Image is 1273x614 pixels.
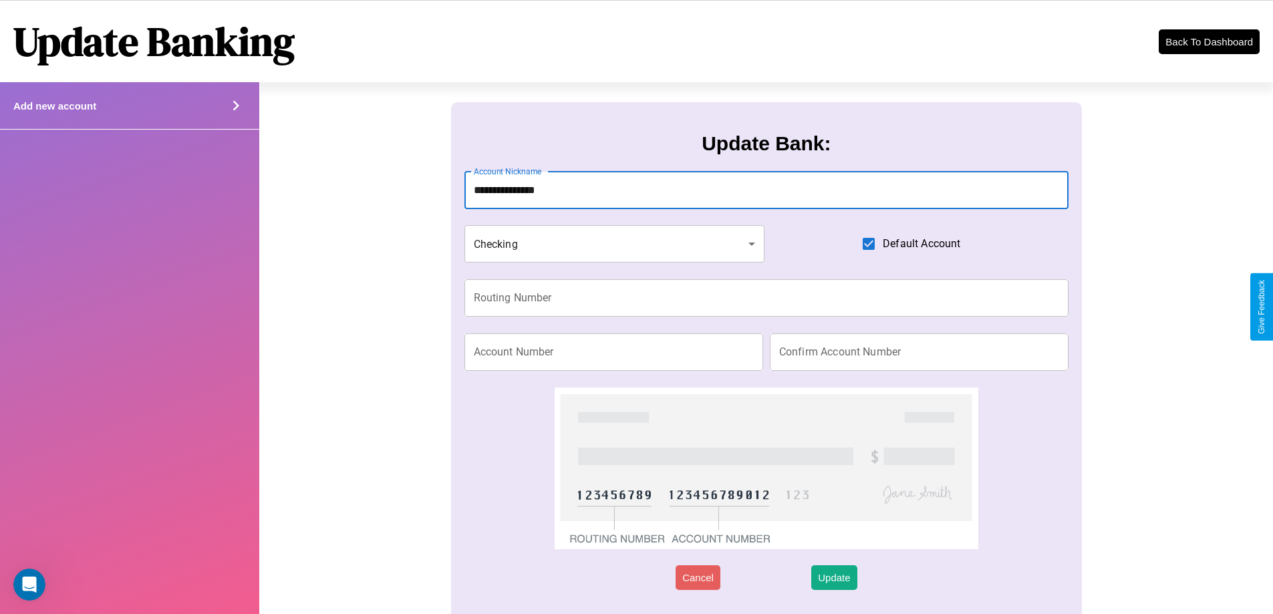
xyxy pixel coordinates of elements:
h3: Update Bank: [702,132,831,155]
div: Checking [464,225,765,263]
iframe: Intercom live chat [13,569,45,601]
button: Back To Dashboard [1159,29,1260,54]
div: Give Feedback [1257,280,1266,334]
button: Update [811,565,857,590]
h1: Update Banking [13,14,295,69]
img: check [555,388,978,549]
label: Account Nickname [474,166,542,177]
span: Default Account [883,236,960,252]
button: Cancel [676,565,720,590]
h4: Add new account [13,100,96,112]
